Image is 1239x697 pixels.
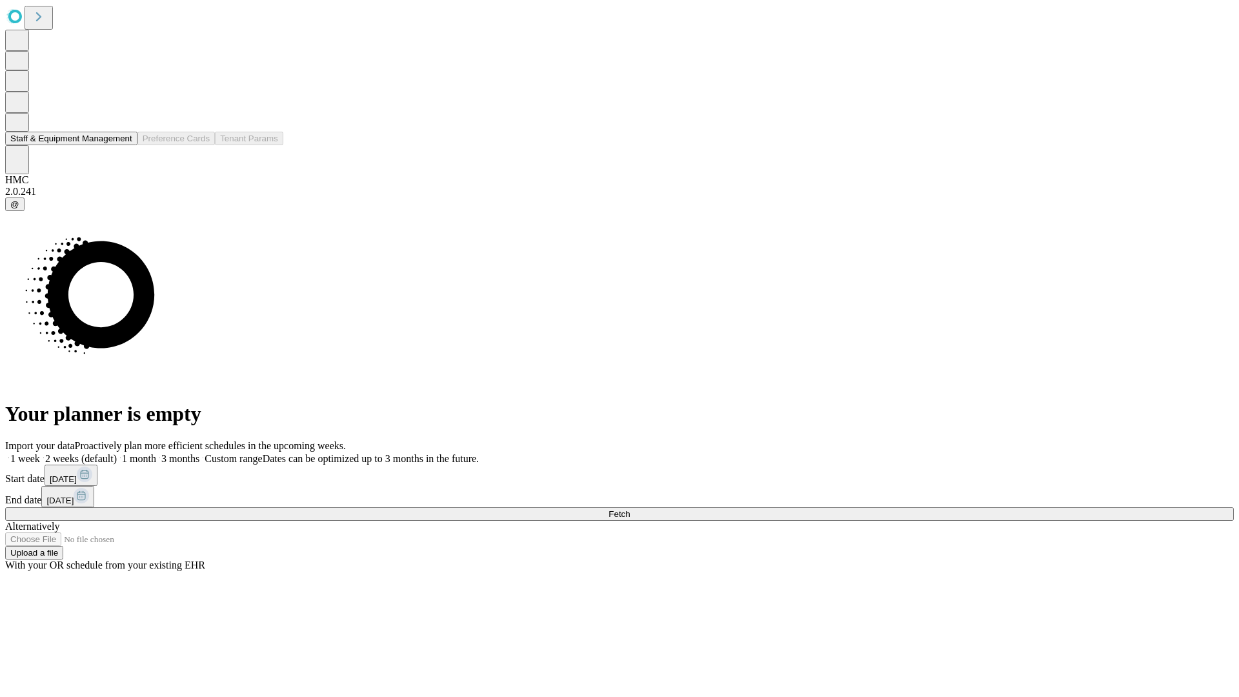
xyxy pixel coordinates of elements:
span: Alternatively [5,521,59,532]
div: HMC [5,174,1234,186]
button: Preference Cards [137,132,215,145]
button: @ [5,197,25,211]
span: 2 weeks (default) [45,453,117,464]
button: Upload a file [5,546,63,560]
div: End date [5,486,1234,507]
span: 3 months [161,453,199,464]
span: [DATE] [46,496,74,505]
span: Fetch [609,509,630,519]
span: Dates can be optimized up to 3 months in the future. [263,453,479,464]
button: Staff & Equipment Management [5,132,137,145]
span: Custom range [205,453,262,464]
span: 1 week [10,453,40,464]
button: [DATE] [45,465,97,486]
span: 1 month [122,453,156,464]
button: Fetch [5,507,1234,521]
button: Tenant Params [215,132,283,145]
span: Import your data [5,440,75,451]
h1: Your planner is empty [5,402,1234,426]
span: [DATE] [50,474,77,484]
div: 2.0.241 [5,186,1234,197]
span: With your OR schedule from your existing EHR [5,560,205,571]
span: Proactively plan more efficient schedules in the upcoming weeks. [75,440,346,451]
button: [DATE] [41,486,94,507]
span: @ [10,199,19,209]
div: Start date [5,465,1234,486]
